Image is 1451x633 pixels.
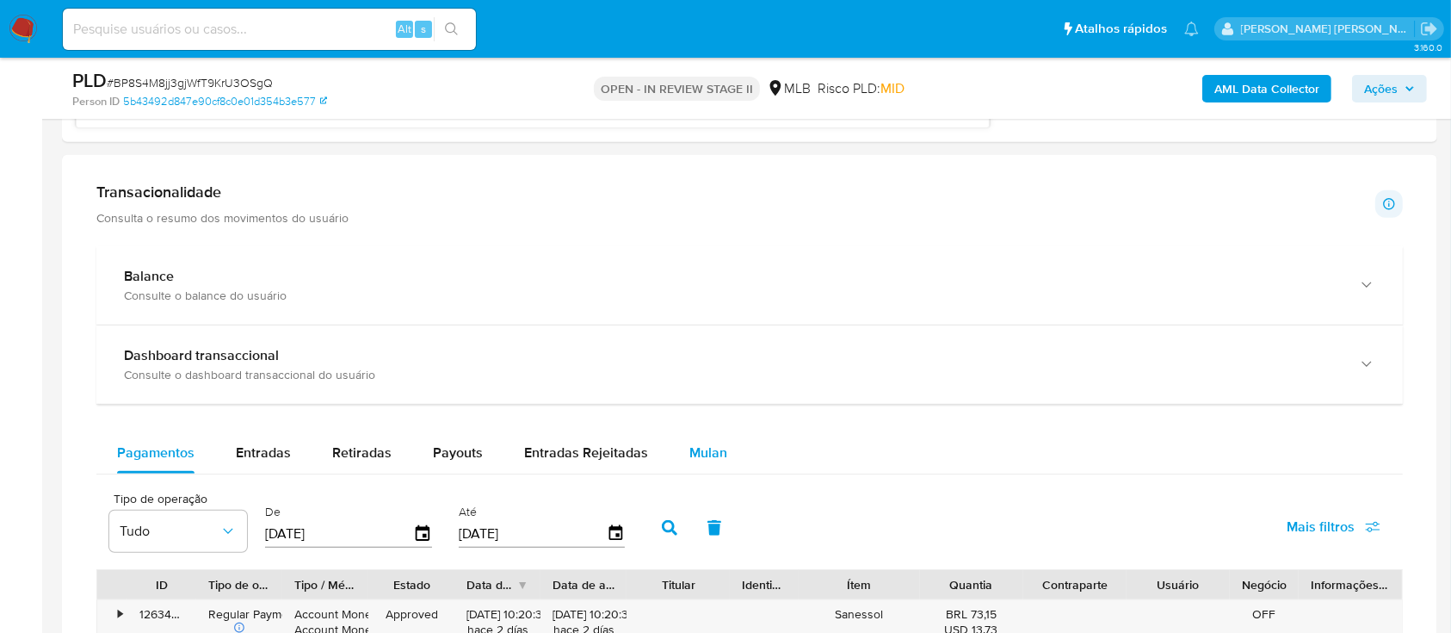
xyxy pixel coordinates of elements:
[72,66,107,94] b: PLD
[421,21,426,37] span: s
[594,77,760,101] p: OPEN - IN REVIEW STAGE II
[63,18,476,40] input: Pesquise usuários ou casos...
[1414,40,1442,54] span: 3.160.0
[123,94,327,109] a: 5b43492d847e90cf8c0e01d354b3e577
[1214,75,1319,102] b: AML Data Collector
[1184,22,1199,36] a: Notificações
[1420,20,1438,38] a: Sair
[1352,75,1427,102] button: Ações
[1075,20,1167,38] span: Atalhos rápidos
[72,94,120,109] b: Person ID
[1364,75,1398,102] span: Ações
[398,21,411,37] span: Alt
[107,74,273,91] span: # BP8S4M8jj3gjWfT9KrU3OSgQ
[880,78,905,98] span: MID
[1241,21,1415,37] p: alessandra.barbosa@mercadopago.com
[818,79,905,98] span: Risco PLD:
[1202,75,1331,102] button: AML Data Collector
[434,17,469,41] button: search-icon
[767,79,811,98] div: MLB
